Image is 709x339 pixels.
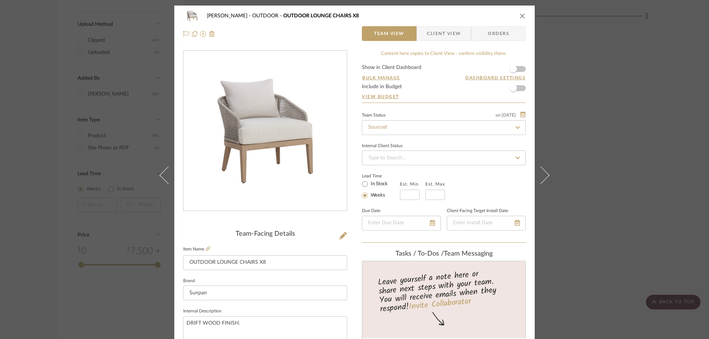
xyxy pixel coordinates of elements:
label: Item Name [183,246,210,252]
label: Internal Description [183,309,222,313]
button: close [519,13,526,19]
div: Team-Facing Details [183,230,347,238]
div: Internal Client Status [362,144,403,148]
button: Bulk Manage [362,75,401,81]
a: View Budget [362,94,526,100]
label: Lead Time [362,173,400,179]
div: 0 [184,66,347,196]
label: In Stock [369,181,388,187]
label: Est. Min [400,181,419,187]
input: Type to Search… [362,120,526,135]
span: OUTDOOR [252,13,283,18]
input: Enter Brand [183,286,347,300]
input: Enter Install Date [447,216,526,231]
img: 08f36f9f-6738-41f8-8f4e-8eadd93c09d1_436x436.jpg [184,66,347,196]
span: [PERSON_NAME] [207,13,252,18]
span: on [496,113,501,117]
span: Tasks / To-Dos / [395,250,444,257]
span: [DATE] [501,113,517,118]
div: team Messaging [362,250,526,258]
img: 08f36f9f-6738-41f8-8f4e-8eadd93c09d1_48x40.jpg [183,8,201,23]
label: Client-Facing Target Install Date [447,209,508,213]
label: Brand [183,279,195,283]
a: Invite Collaborator [408,295,472,314]
input: Enter Item Name [183,255,347,270]
button: Dashboard Settings [465,75,526,81]
label: Weeks [369,192,385,199]
input: Enter Due Date [362,216,441,231]
span: Orders [480,26,517,41]
span: Client View [427,26,461,41]
div: Leave yourself a note here or share next steps with your team. You will receive emails when they ... [361,266,527,315]
span: Team View [374,26,404,41]
div: Content here copies to Client View - confirm visibility there. [362,50,526,58]
div: Team Status [362,114,386,117]
img: Remove from project [209,31,215,37]
label: Est. Max [425,181,445,187]
mat-radio-group: Select item type [362,179,400,200]
input: Type to Search… [362,151,526,165]
span: OUTDOOR LOUNGE CHAIRS X8 [283,13,359,18]
label: Due Date [362,209,380,213]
